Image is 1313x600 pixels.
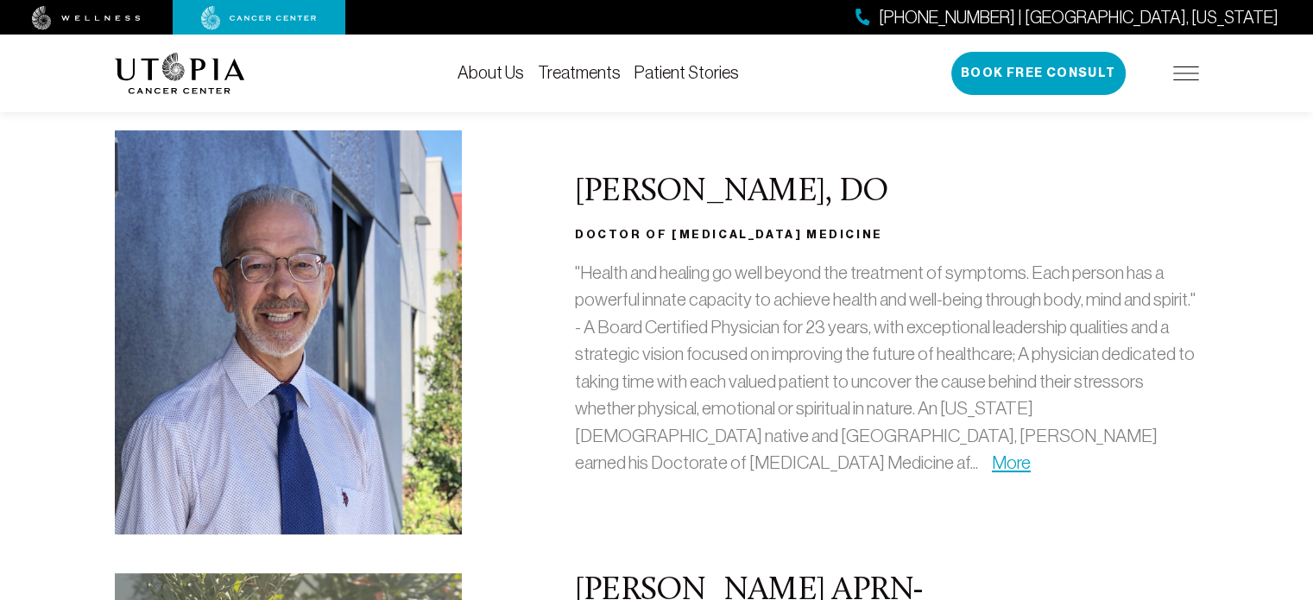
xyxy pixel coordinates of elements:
[115,130,463,534] img: Douglas L. Nelson, DO
[634,63,739,82] a: Patient Stories
[879,5,1278,30] span: [PHONE_NUMBER] | [GEOGRAPHIC_DATA], [US_STATE]
[951,52,1126,95] button: Book Free Consult
[1173,66,1199,80] img: icon-hamburger
[575,259,1199,477] p: "Health and healing go well beyond the treatment of symptoms. Each person has a powerful innate c...
[115,53,245,94] img: logo
[32,6,141,30] img: wellness
[855,5,1278,30] a: [PHONE_NUMBER] | [GEOGRAPHIC_DATA], [US_STATE]
[575,174,1199,211] h2: [PERSON_NAME], DO
[201,6,317,30] img: cancer center
[538,63,621,82] a: Treatments
[458,63,524,82] a: About Us
[575,224,1199,245] h3: Doctor of [MEDICAL_DATA] Medicine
